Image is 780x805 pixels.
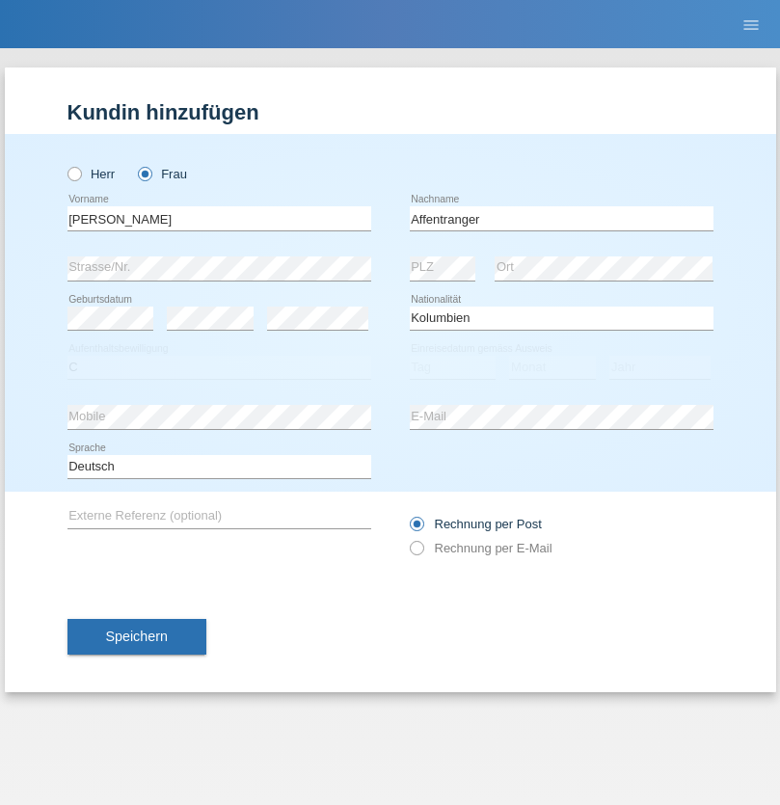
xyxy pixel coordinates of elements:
[410,517,542,531] label: Rechnung per Post
[741,15,761,35] i: menu
[106,629,168,644] span: Speichern
[67,100,713,124] h1: Kundin hinzufügen
[138,167,150,179] input: Frau
[67,619,206,656] button: Speichern
[410,517,422,541] input: Rechnung per Post
[67,167,80,179] input: Herr
[67,167,116,181] label: Herr
[410,541,422,565] input: Rechnung per E-Mail
[138,167,187,181] label: Frau
[410,541,552,555] label: Rechnung per E-Mail
[732,18,770,30] a: menu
